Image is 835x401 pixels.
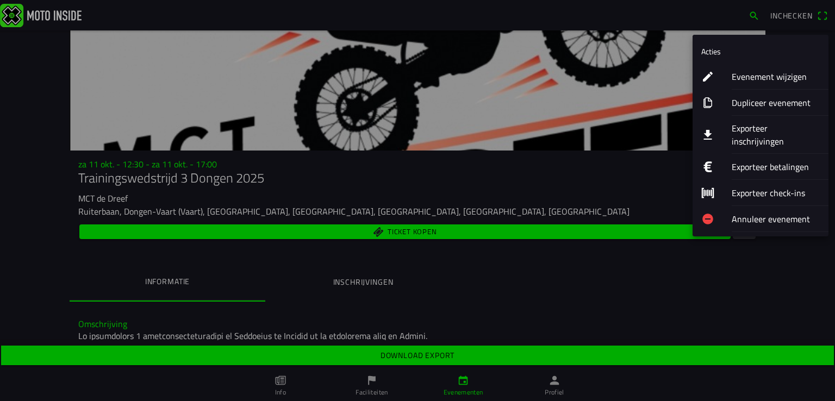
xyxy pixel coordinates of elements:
ion-label: Exporteer betalingen [732,160,820,173]
ion-icon: barcode [701,186,714,199]
ion-icon: remove circle [701,212,714,225]
ion-label: Exporteer check-ins [732,186,820,199]
ion-icon: download [701,128,714,141]
ion-icon: copy [701,96,714,109]
ion-label: Annuleer evenement [732,212,820,225]
ion-label: Acties [701,46,721,57]
ion-icon: logo euro [701,160,714,173]
ion-label: Dupliceer evenement [732,96,820,109]
ion-label: Exporteer inschrijvingen [732,122,820,148]
ion-label: Evenement wijzigen [732,70,820,83]
ion-icon: create [701,70,714,83]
